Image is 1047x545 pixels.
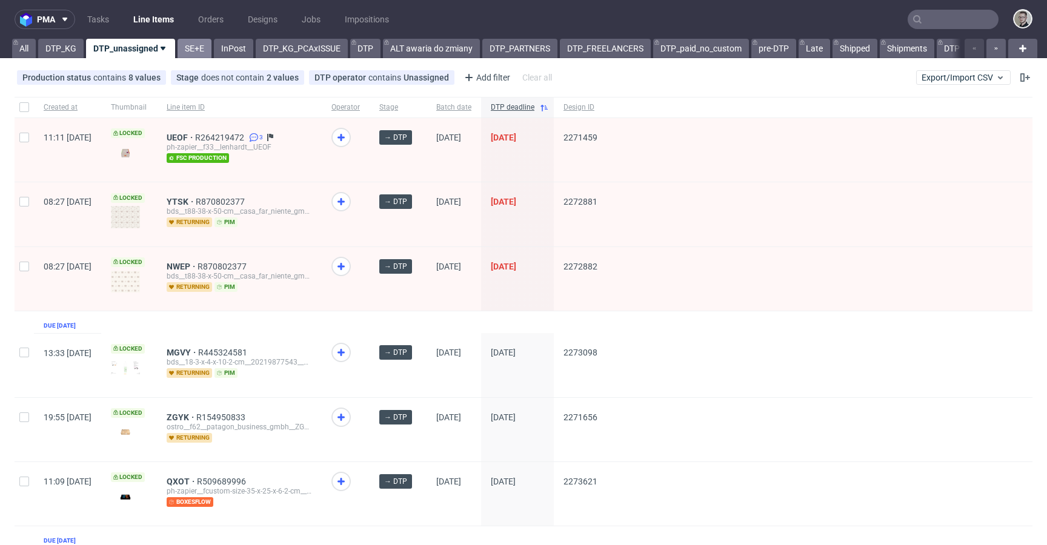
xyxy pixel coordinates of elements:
[44,262,91,271] span: 08:27 [DATE]
[214,282,238,292] span: pim
[201,73,267,82] span: does not contain
[491,102,534,113] span: DTP deadline
[197,477,248,486] span: R509689996
[111,102,147,113] span: Thumbnail
[44,321,76,331] div: Due [DATE]
[520,69,554,86] div: Clear all
[383,39,480,58] a: ALT awaria do zmiany
[167,433,212,443] span: returning
[799,39,830,58] a: Late
[384,347,407,358] span: → DTP
[404,73,449,82] div: Unassigned
[563,477,597,486] span: 2273621
[126,10,181,29] a: Line Items
[337,10,396,29] a: Impositions
[259,133,263,142] span: 3
[916,70,1011,85] button: Export/Import CSV
[111,489,140,505] img: version_two_editor_design
[111,193,145,203] span: Locked
[111,472,145,482] span: Locked
[167,153,229,163] span: fsc production
[563,348,597,357] span: 2273098
[167,368,212,378] span: returning
[198,262,249,271] a: R870802377
[214,368,238,378] span: pim
[563,133,597,142] span: 2271459
[384,132,407,143] span: → DTP
[167,477,197,486] a: QXOT
[167,206,312,216] div: bds__t88-38-x-50-cm__casa_far_niente_gmbh__YTSK
[214,39,253,58] a: InPost
[167,497,213,507] span: boxesflow
[167,102,312,113] span: Line item ID
[491,477,516,486] span: [DATE]
[44,412,91,422] span: 19:55 [DATE]
[111,271,140,292] img: version_two_editor_design.png
[331,102,360,113] span: Operator
[111,362,140,374] img: version_two_editor_design.png
[167,197,196,206] span: YTSK
[1014,10,1031,27] img: Krystian Gaza
[167,282,212,292] span: returning
[196,197,247,206] a: R870802377
[379,102,417,113] span: Stage
[491,133,516,142] span: [DATE]
[44,102,91,113] span: Created at
[241,10,285,29] a: Designs
[44,348,91,358] span: 13:33 [DATE]
[436,262,461,271] span: [DATE]
[491,348,516,357] span: [DATE]
[128,73,161,82] div: 8 values
[167,348,198,357] span: MGVY
[191,10,231,29] a: Orders
[880,39,934,58] a: Shipments
[167,262,198,271] a: NWEP
[111,145,140,161] img: version_two_editor_design
[247,133,263,142] a: 3
[178,39,211,58] a: SE+E
[167,486,312,496] div: ph-zapier__fcustom-size-35-x-25-x-6-2-cm__alexandre__QXOT
[384,476,407,487] span: → DTP
[167,271,312,281] div: bds__t88-38-x-50-cm__casa_far_niente_gmbh__NWEP
[563,102,597,113] span: Design ID
[563,262,597,271] span: 2272882
[167,142,312,152] div: ph-zapier__f33__lenhardt__UEOF
[15,10,75,29] button: pma
[196,412,248,422] span: R154950833
[653,39,749,58] a: DTP_paid_no_custom
[459,68,513,87] div: Add filter
[436,412,461,422] span: [DATE]
[436,102,471,113] span: Batch date
[350,39,381,58] a: DTP
[384,196,407,207] span: → DTP
[167,412,196,422] span: ZGYK
[20,13,37,27] img: logo
[267,73,299,82] div: 2 values
[167,133,195,142] a: UEOF
[937,39,988,58] a: DTP to do
[436,477,461,486] span: [DATE]
[22,73,93,82] span: Production status
[833,39,877,58] a: Shipped
[167,217,212,227] span: returning
[111,424,140,440] img: version_two_editor_design
[491,412,516,422] span: [DATE]
[368,73,404,82] span: contains
[12,39,36,58] a: All
[111,344,145,354] span: Locked
[563,412,597,422] span: 2271656
[751,39,796,58] a: pre-DTP
[38,39,84,58] a: DTP_KG
[86,39,175,58] a: DTP_unassigned
[195,133,247,142] span: R264219472
[384,261,407,272] span: → DTP
[198,348,250,357] a: R445324581
[214,217,238,227] span: pim
[314,73,368,82] span: DTP operator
